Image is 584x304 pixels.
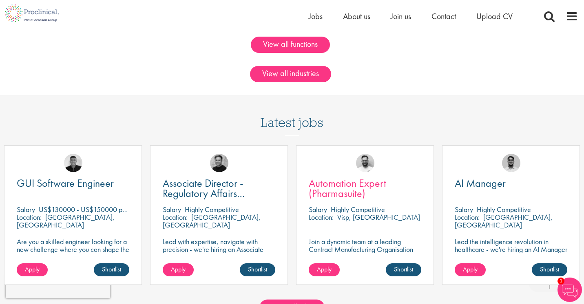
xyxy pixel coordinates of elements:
[477,205,531,214] p: Highly Competitive
[64,154,82,172] img: Christian Andersen
[163,212,261,230] p: [GEOGRAPHIC_DATA], [GEOGRAPHIC_DATA]
[309,238,421,276] p: Join a dynamic team at a leading Contract Manufacturing Organisation (CMO) and contribute to grou...
[171,265,186,273] span: Apply
[210,154,228,172] img: Peter Duvall
[532,263,567,276] a: Shortlist
[17,176,114,190] span: GUI Software Engineer
[557,278,582,302] img: Chatbot
[309,176,386,200] span: Automation Expert (Pharmasuite)
[309,263,340,276] a: Apply
[25,265,40,273] span: Apply
[309,11,323,22] a: Jobs
[317,265,332,273] span: Apply
[17,238,129,269] p: Are you a skilled engineer looking for a new challenge where you can shape the future of healthca...
[476,11,513,22] a: Upload CV
[185,205,239,214] p: Highly Competitive
[261,95,323,135] h3: Latest jobs
[94,263,129,276] a: Shortlist
[163,263,194,276] a: Apply
[337,212,420,222] p: Visp, [GEOGRAPHIC_DATA]
[343,11,370,22] a: About us
[431,11,456,22] a: Contact
[250,66,331,82] a: View all industries
[455,178,567,188] a: AI Manager
[309,212,334,222] span: Location:
[17,178,129,188] a: GUI Software Engineer
[386,263,421,276] a: Shortlist
[163,176,245,210] span: Associate Director - Regulatory Affairs Consultant
[502,154,520,172] img: Timothy Deschamps
[557,278,564,284] span: 1
[163,212,188,222] span: Location:
[455,176,506,190] span: AI Manager
[163,178,275,199] a: Associate Director - Regulatory Affairs Consultant
[163,238,275,276] p: Lead with expertise, navigate with precision - we're hiring an Associate Director to shape regula...
[17,205,35,214] span: Salary
[240,263,275,276] a: Shortlist
[17,212,42,222] span: Location:
[309,205,327,214] span: Salary
[455,205,473,214] span: Salary
[455,212,480,222] span: Location:
[455,263,486,276] a: Apply
[163,205,181,214] span: Salary
[39,205,148,214] p: US$130000 - US$150000 per annum
[455,238,567,269] p: Lead the intelligence revolution in healthcare - we're hiring an AI Manager to transform patient ...
[463,265,478,273] span: Apply
[356,154,374,172] img: Emile De Beer
[391,11,411,22] a: Join us
[309,178,421,199] a: Automation Expert (Pharmasuite)
[455,212,553,230] p: [GEOGRAPHIC_DATA], [GEOGRAPHIC_DATA]
[331,205,385,214] p: Highly Competitive
[17,212,115,230] p: [GEOGRAPHIC_DATA], [GEOGRAPHIC_DATA]
[17,263,48,276] a: Apply
[251,37,330,53] a: View all functions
